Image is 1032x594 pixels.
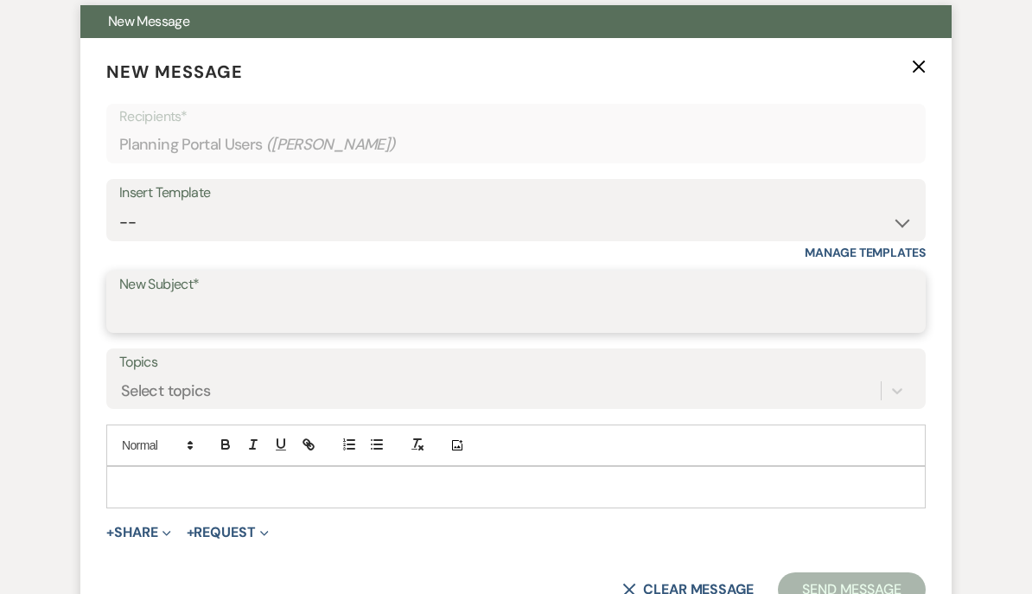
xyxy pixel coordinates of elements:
span: New Message [108,12,189,30]
p: Recipients* [119,105,913,128]
span: + [187,526,194,540]
button: Share [106,526,171,540]
div: Planning Portal Users [119,128,913,162]
span: + [106,526,114,540]
span: ( [PERSON_NAME] ) [266,133,396,156]
span: New Message [106,61,243,83]
label: Topics [119,350,913,375]
div: Select topics [121,380,211,403]
a: Manage Templates [805,245,926,260]
label: New Subject* [119,272,913,297]
button: Request [187,526,269,540]
div: Insert Template [119,181,913,206]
